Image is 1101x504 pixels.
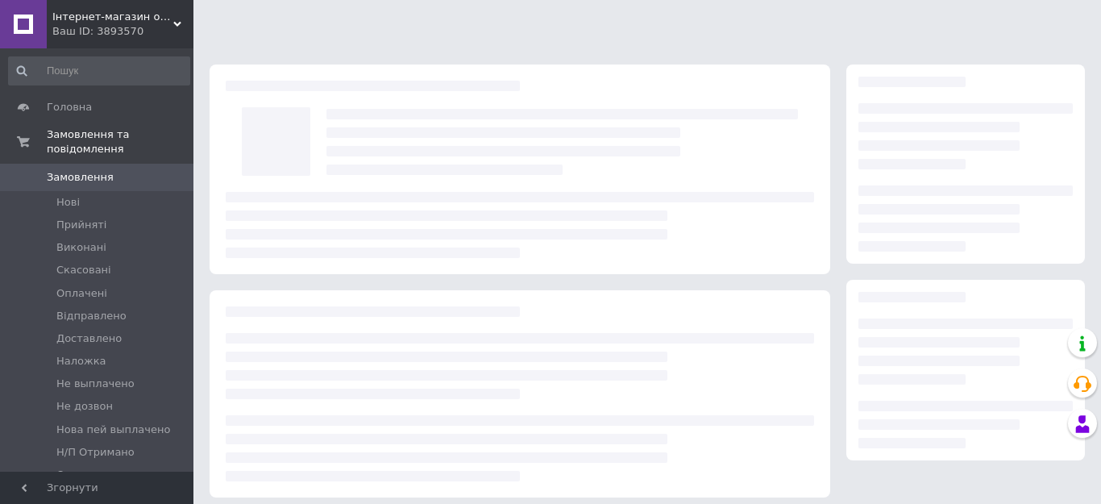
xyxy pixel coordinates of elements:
span: Нові [56,195,80,210]
span: Оплачені [56,286,107,301]
span: Відправлено [56,309,127,323]
input: Пошук [8,56,190,85]
span: Доставлено [56,331,122,346]
span: Головна [47,100,92,115]
span: Замовлення [47,170,114,185]
span: Прийняті [56,218,106,232]
span: Не дозвон [56,399,113,414]
span: Виконані [56,240,106,255]
span: Не выплачено [56,377,135,391]
span: Н/П Отримано [56,445,135,460]
span: Нова пей выплачено [56,423,170,437]
span: Ожидаем оплату [56,468,151,482]
span: Наложка [56,354,106,369]
div: Ваш ID: 3893570 [52,24,193,39]
span: Замовлення та повідомлення [47,127,193,156]
span: Інтернет-магазин одягу «Richie» [52,10,173,24]
span: Скасовані [56,263,111,277]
